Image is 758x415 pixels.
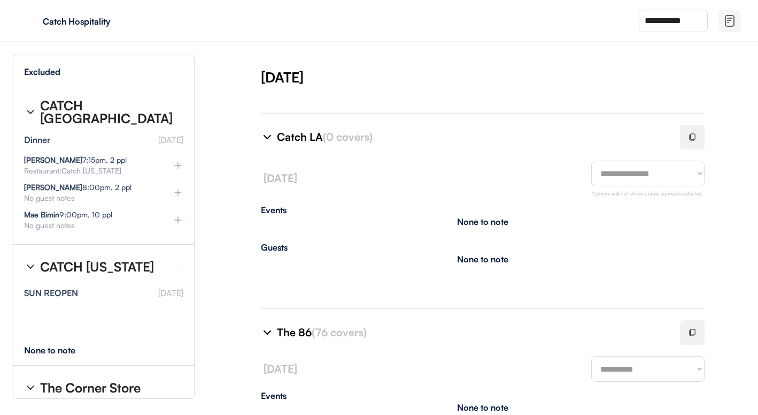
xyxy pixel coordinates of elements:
div: The Corner Store [40,381,141,394]
img: chevron-right%20%281%29.svg [261,131,274,144]
div: Catch LA [277,130,667,145]
font: [DATE] [264,362,297,375]
div: No guest notes [24,194,156,202]
img: chevron-right%20%281%29.svg [24,260,37,273]
div: Guests [261,243,705,252]
div: No guest notes [24,222,156,229]
div: None to note [457,217,508,226]
div: Restaurant:Catch [US_STATE] [24,167,156,175]
div: CATCH [US_STATE] [40,260,154,273]
font: [DATE] [264,171,297,185]
div: Catch Hospitality [43,17,177,26]
img: file-02.svg [723,14,736,27]
font: (0 covers) [323,130,373,144]
img: plus%20%281%29.svg [173,187,183,198]
div: 8:00pm, 2 ppl [24,184,132,191]
strong: Mae Bimin [24,210,59,219]
strong: [PERSON_NAME] [24,183,82,192]
div: Excluded [24,67,60,76]
font: [DATE] [158,134,183,145]
div: SUN REOPEN [24,289,78,297]
div: The 86 [277,325,667,340]
div: CATCH [GEOGRAPHIC_DATA] [40,99,174,125]
div: Events [261,391,705,400]
div: 7:15pm, 2 ppl [24,156,127,164]
div: Events [261,206,705,214]
img: chevron-right%20%281%29.svg [261,326,274,339]
img: chevron-right%20%281%29.svg [24,105,37,118]
strong: [PERSON_NAME] [24,155,82,164]
font: (76 covers) [312,326,367,339]
img: plus%20%281%29.svg [173,215,183,225]
div: 9:00pm, 10 ppl [24,211,112,218]
font: [DATE] [158,288,183,298]
img: chevron-right%20%281%29.svg [24,381,37,394]
img: yH5BAEAAAAALAAAAAABAAEAAAIBRAA7 [21,12,38,29]
div: None to note [457,403,508,412]
div: Dinner [24,135,50,144]
div: [DATE] [261,67,758,87]
img: plus%20%281%29.svg [173,160,183,171]
div: None to note [457,255,508,263]
div: None to note [24,346,95,354]
font: *Covers will not show unless service is selected [591,190,702,197]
